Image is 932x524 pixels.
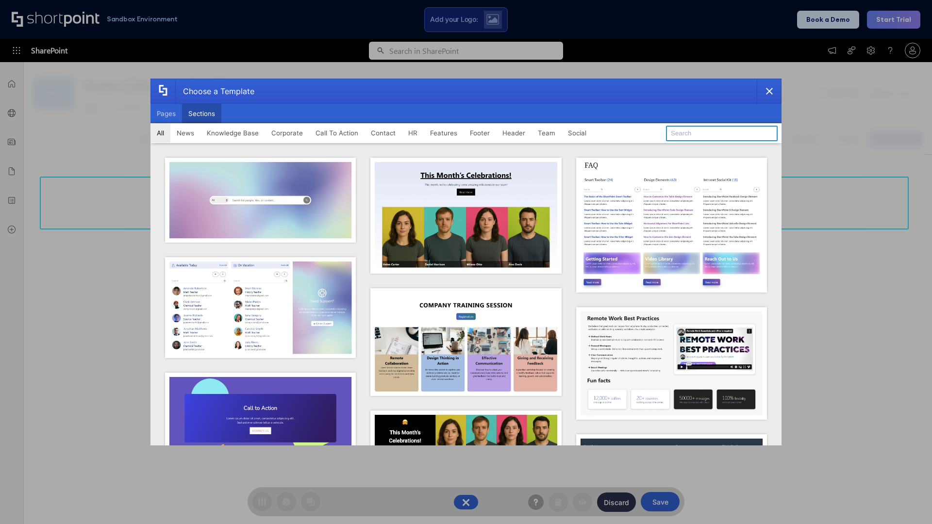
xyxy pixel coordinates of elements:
[883,477,932,524] iframe: Chat Widget
[532,123,562,143] button: Team
[175,79,254,103] div: Choose a Template
[496,123,532,143] button: Header
[200,123,265,143] button: Knowledge Base
[666,126,778,141] input: Search
[402,123,424,143] button: HR
[170,123,200,143] button: News
[464,123,496,143] button: Footer
[150,123,170,143] button: All
[150,79,782,445] div: template selector
[150,104,182,123] button: Pages
[182,104,221,123] button: Sections
[265,123,309,143] button: Corporate
[365,123,402,143] button: Contact
[424,123,464,143] button: Features
[309,123,365,143] button: Call To Action
[562,123,593,143] button: Social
